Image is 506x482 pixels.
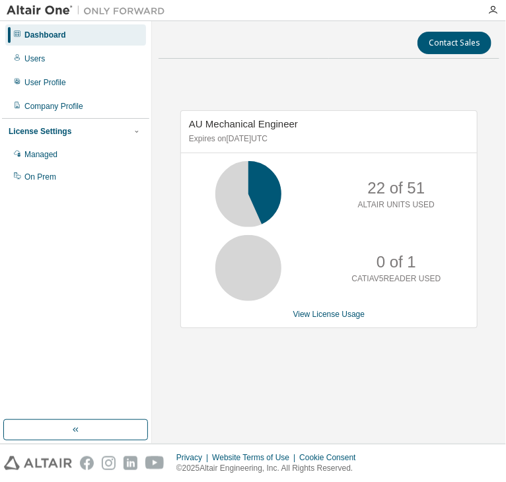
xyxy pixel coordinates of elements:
div: Privacy [176,452,212,463]
div: Company Profile [24,101,83,112]
p: CATIAV5READER USED [352,273,441,285]
p: 0 of 1 [377,251,416,273]
img: instagram.svg [102,456,116,470]
div: Cookie Consent [299,452,363,463]
div: Managed [24,149,57,160]
img: facebook.svg [80,456,94,470]
p: Expires on [DATE] UTC [189,133,466,145]
div: User Profile [24,77,66,88]
img: youtube.svg [145,456,164,470]
a: View License Usage [293,310,365,319]
div: Website Terms of Use [212,452,299,463]
div: License Settings [9,126,71,137]
img: altair_logo.svg [4,456,72,470]
button: Contact Sales [417,32,491,54]
img: Altair One [7,4,172,17]
div: Users [24,53,45,64]
div: On Prem [24,172,56,182]
div: Dashboard [24,30,66,40]
p: © 2025 Altair Engineering, Inc. All Rights Reserved. [176,463,364,474]
p: 22 of 51 [368,177,425,199]
span: AU Mechanical Engineer [189,118,298,129]
p: ALTAIR UNITS USED [358,199,435,211]
img: linkedin.svg [124,456,137,470]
